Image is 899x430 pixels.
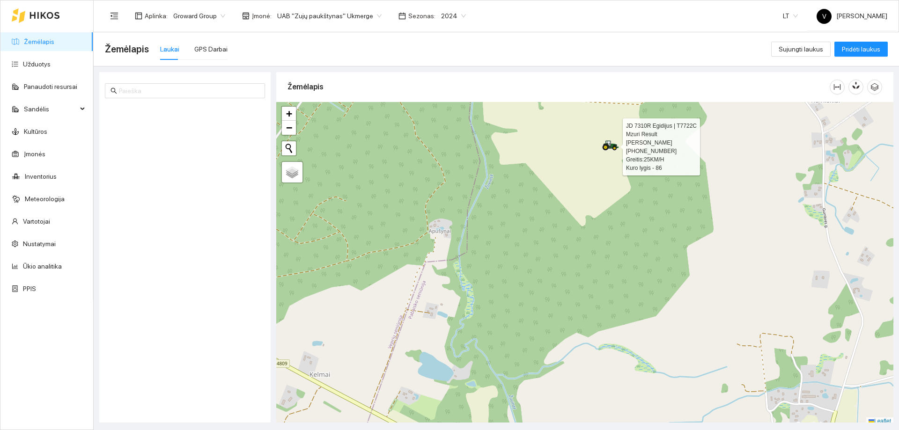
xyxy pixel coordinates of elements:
a: Meteorologija [25,195,65,203]
span: Sezonas : [408,11,435,21]
a: Pridėti laukus [834,45,888,53]
span: menu-fold [110,12,118,20]
a: Zoom out [282,121,296,135]
span: layout [135,12,142,20]
button: Pridėti laukus [834,42,888,57]
a: Leaflet [869,418,891,424]
a: Nustatymai [23,240,56,248]
a: Panaudoti resursai [24,83,77,90]
span: Pridėti laukus [842,44,880,54]
a: Inventorius [25,173,57,180]
span: calendar [398,12,406,20]
span: search [111,87,117,94]
a: Žemėlapis [24,38,54,45]
span: UAB "Zujų paukštynas" Ukmerge [277,9,382,23]
a: Įmonės [24,150,45,158]
a: Zoom in [282,107,296,121]
span: Groward Group [173,9,225,23]
span: shop [242,12,250,20]
a: Layers [282,162,302,182]
button: Initiate a new search [282,141,296,155]
div: GPS Darbai [194,44,228,54]
div: Laukai [160,44,179,54]
span: V [822,9,826,24]
span: LT [783,9,798,23]
a: Vartotojai [23,218,50,225]
span: Sujungti laukus [779,44,823,54]
a: Užduotys [23,60,51,68]
button: Sujungti laukus [771,42,831,57]
span: Įmonė : [252,11,272,21]
a: Sujungti laukus [771,45,831,53]
button: menu-fold [105,7,124,25]
span: Sandėlis [24,100,77,118]
span: [PERSON_NAME] [817,12,887,20]
span: + [286,108,292,119]
input: Paieška [119,86,259,96]
a: PPIS [23,285,36,292]
span: Žemėlapis [105,42,149,57]
span: column-width [830,83,844,91]
a: Ūkio analitika [23,262,62,270]
span: 2024 [441,9,466,23]
div: Žemėlapis [287,73,830,100]
span: Aplinka : [145,11,168,21]
span: − [286,122,292,133]
a: Kultūros [24,128,47,135]
button: column-width [830,80,845,95]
